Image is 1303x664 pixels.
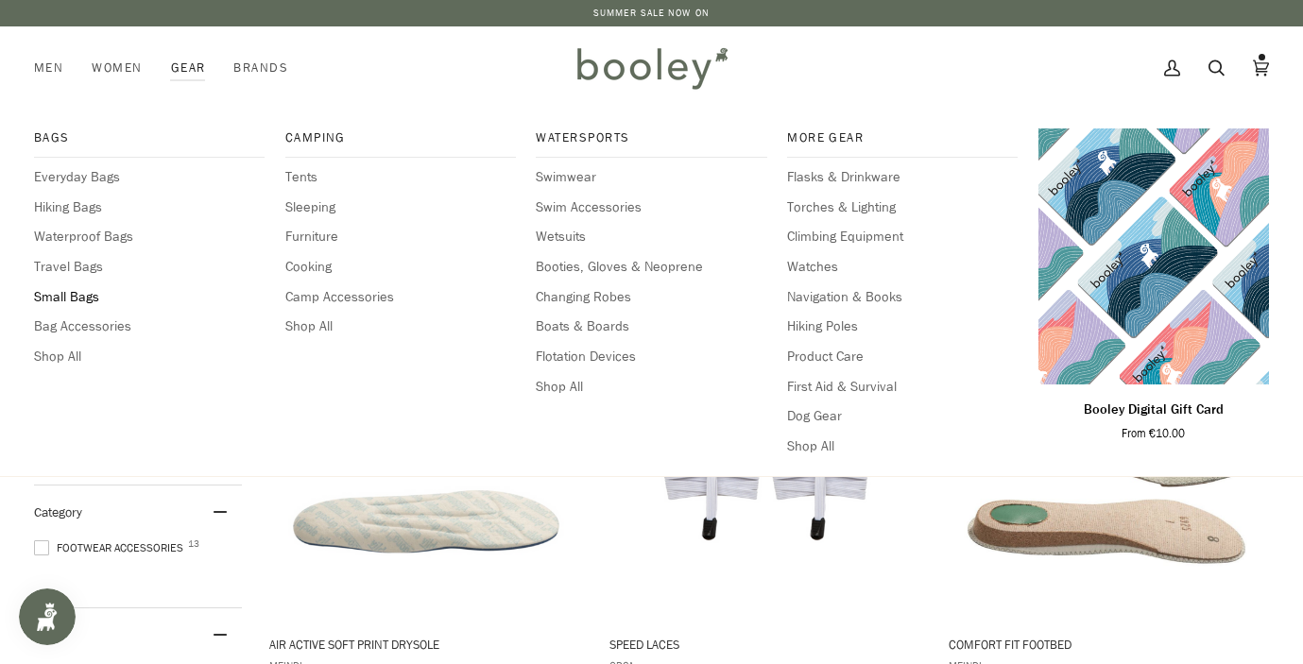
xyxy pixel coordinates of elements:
a: SUMMER SALE NOW ON [593,6,710,20]
product-grid-item: Booley Digital Gift Card [1038,128,1269,442]
span: Bags [34,128,265,147]
a: Everyday Bags [34,167,265,188]
span: Footwear Accessories [34,539,189,556]
a: Wetsuits [536,227,766,247]
a: Dog Gear [787,406,1018,427]
a: Flasks & Drinkware [787,167,1018,188]
span: Air Active Soft Print Drysole [269,636,583,653]
a: Swimwear [536,167,766,188]
a: Torches & Lighting [787,197,1018,218]
a: Bag Accessories [34,316,265,337]
span: Camping [285,128,516,147]
a: Camp Accessories [285,287,516,308]
a: Watersports [536,128,766,158]
product-grid-item-variant: €10.00 [1038,128,1269,384]
img: Comfort Fit Footbed - Booley Galway [964,338,1247,621]
a: Booley Digital Gift Card [1038,128,1269,384]
a: Tents [285,167,516,188]
span: Watersports [536,128,766,147]
a: Product Care [787,347,1018,367]
a: Furniture [285,227,516,247]
a: Cooking [285,257,516,278]
a: Changing Robes [536,287,766,308]
span: Speed Laces [609,636,923,653]
a: Shop All [536,377,766,398]
a: Navigation & Books [787,287,1018,308]
a: Booties, Gloves & Neoprene [536,257,766,278]
a: Sleeping [285,197,516,218]
img: Booley [569,41,734,95]
a: Booley Digital Gift Card [1038,392,1269,442]
a: Flotation Devices [536,347,766,367]
span: 13 [188,539,199,549]
a: First Aid & Survival [787,377,1018,398]
span: Women [92,59,142,77]
span: Men [34,59,63,77]
a: Hiking Poles [787,316,1018,337]
span: More Gear [787,128,1018,147]
a: Gear [157,26,220,110]
a: Brands [219,26,302,110]
img: Air Active Soft Print Drysole - Booley Galway [284,338,568,621]
a: Boats & Boards [536,316,766,337]
a: Waterproof Bags [34,227,265,247]
span: From €10.00 [1122,425,1185,442]
a: Small Bags [34,287,265,308]
span: Category [34,503,82,521]
a: Climbing Equipment [787,227,1018,247]
a: Shop All [34,347,265,367]
a: Watches [787,257,1018,278]
a: Camping [285,128,516,158]
div: Gear Bags Everyday Bags Hiking Bags Waterproof Bags Travel Bags Small Bags Bag Accessories Shop A... [157,26,220,110]
a: Bags [34,128,265,158]
span: Brands [233,59,288,77]
a: Swim Accessories [536,197,766,218]
a: More Gear [787,128,1018,158]
span: Comfort Fit Footbed [949,636,1262,653]
a: Hiking Bags [34,197,265,218]
a: Women [77,26,156,110]
img: Orca Speed Laces White - Booley Galway [624,338,907,621]
a: Men [34,26,77,110]
a: Shop All [285,316,516,337]
p: Booley Digital Gift Card [1084,400,1224,420]
iframe: Button to open loyalty program pop-up [19,588,76,645]
a: Shop All [787,436,1018,457]
a: Travel Bags [34,257,265,278]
